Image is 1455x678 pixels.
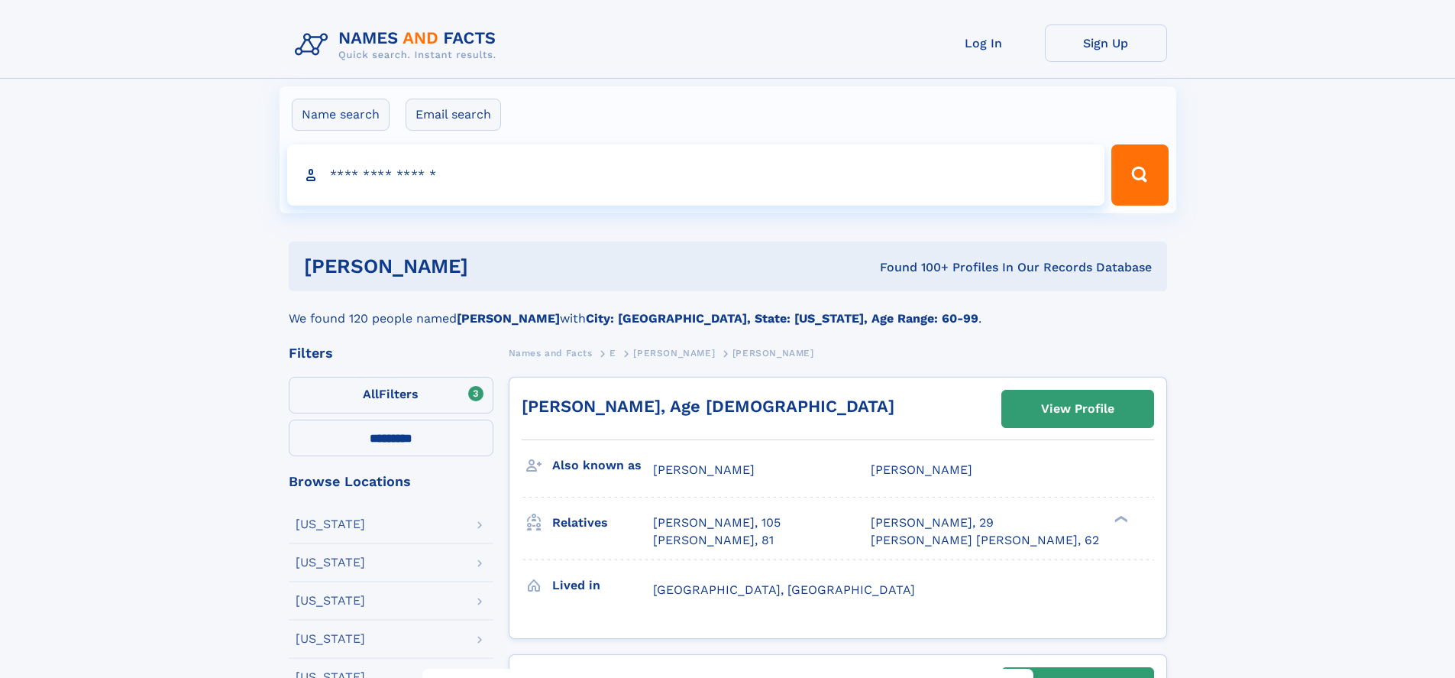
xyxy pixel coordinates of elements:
[522,397,894,416] a: [PERSON_NAME], Age [DEMOGRAPHIC_DATA]
[296,518,365,530] div: [US_STATE]
[552,453,653,478] h3: Also known as
[363,387,379,401] span: All
[871,532,1099,549] a: [PERSON_NAME] [PERSON_NAME], 62
[633,343,715,362] a: [PERSON_NAME]
[289,291,1167,328] div: We found 120 people named with .
[586,311,978,326] b: City: [GEOGRAPHIC_DATA], State: [US_STATE], Age Range: 60-99
[287,144,1105,206] input: search input
[653,582,915,597] span: [GEOGRAPHIC_DATA], [GEOGRAPHIC_DATA]
[674,259,1152,276] div: Found 100+ Profiles In Our Records Database
[609,343,616,362] a: E
[871,462,972,477] span: [PERSON_NAME]
[289,377,493,414] label: Filters
[1111,144,1168,206] button: Search Button
[653,532,774,549] a: [PERSON_NAME], 81
[633,348,715,358] span: [PERSON_NAME]
[653,462,755,477] span: [PERSON_NAME]
[732,348,814,358] span: [PERSON_NAME]
[552,510,653,536] h3: Relatives
[509,343,593,362] a: Names and Facts
[1111,514,1129,524] div: ❯
[457,311,560,326] b: [PERSON_NAME]
[304,257,674,276] h1: [PERSON_NAME]
[289,24,509,66] img: Logo Names and Facts
[1002,391,1153,427] a: View Profile
[1045,24,1167,62] a: Sign Up
[289,346,493,360] div: Filters
[871,514,994,531] a: [PERSON_NAME], 29
[1041,391,1114,427] div: View Profile
[292,99,390,131] label: Name search
[296,633,365,645] div: [US_STATE]
[296,556,365,569] div: [US_STATE]
[552,573,653,599] h3: Lived in
[609,348,616,358] span: E
[296,595,365,607] div: [US_STATE]
[653,514,781,531] a: [PERSON_NAME], 105
[923,24,1045,62] a: Log In
[406,99,501,131] label: Email search
[289,475,493,488] div: Browse Locations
